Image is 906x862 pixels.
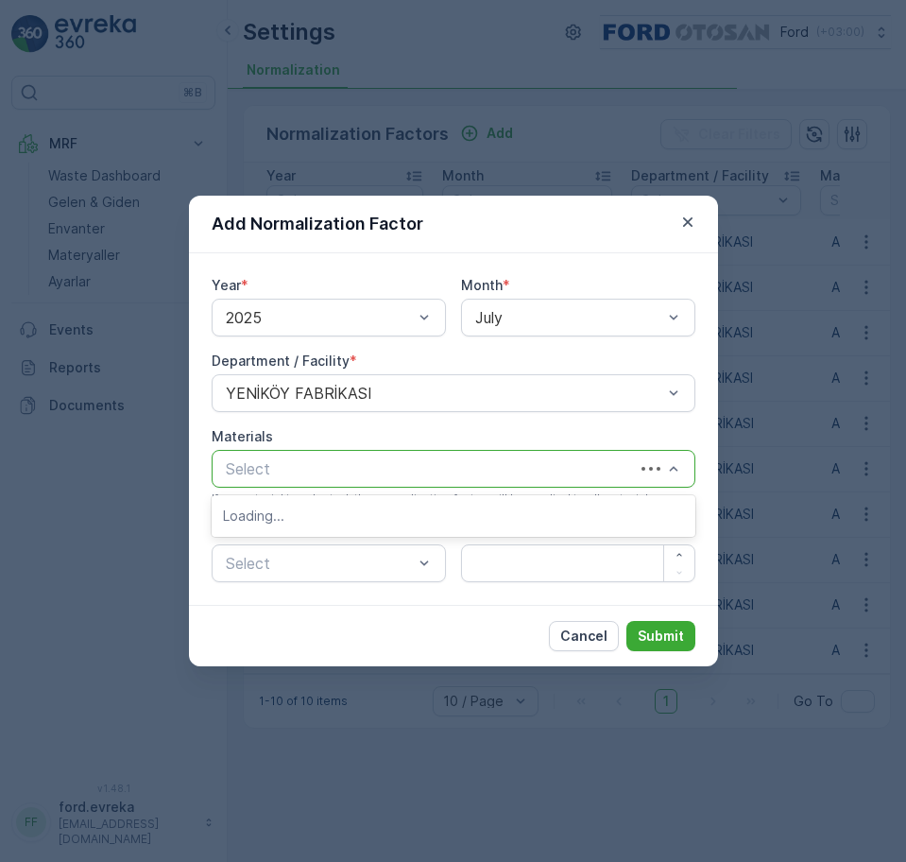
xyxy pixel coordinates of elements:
[212,353,350,369] label: Department / Facility
[226,457,640,480] p: Select
[212,277,241,293] label: Year
[461,277,503,293] label: Month
[226,552,413,575] p: Select
[560,627,607,646] p: Cancel
[212,491,658,507] span: If no material is selected, the normalization factor will be applied to all materials.
[212,211,423,237] p: Add Normalization Factor
[223,507,684,526] p: Loading...
[626,621,695,651] button: Submit
[638,627,684,646] p: Submit
[212,428,273,444] label: Materials
[549,621,619,651] button: Cancel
